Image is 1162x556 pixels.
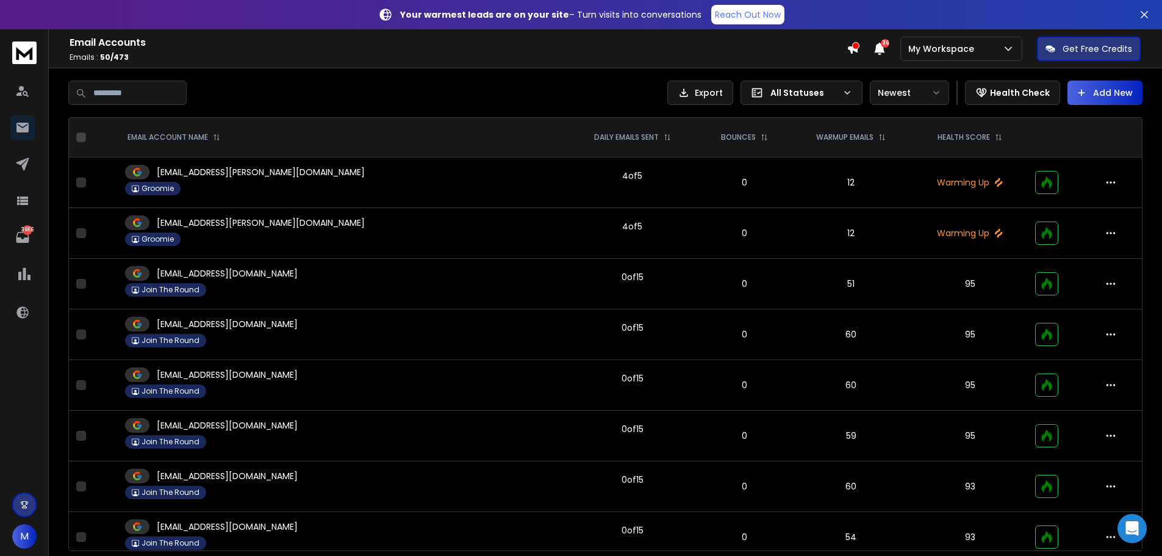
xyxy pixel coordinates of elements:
[142,234,174,244] p: Groomie
[1063,43,1132,55] p: Get Free Credits
[938,132,990,142] p: HEALTH SCORE
[912,259,1028,309] td: 95
[1067,81,1142,105] button: Add New
[157,318,298,330] p: [EMAIL_ADDRESS][DOMAIN_NAME]
[157,267,298,280] p: [EMAIL_ADDRESS][DOMAIN_NAME]
[12,524,37,549] button: M
[912,411,1028,461] td: 95
[908,43,979,55] p: My Workspace
[622,423,644,435] div: 0 of 15
[142,336,199,345] p: Join The Round
[622,474,644,486] div: 0 of 15
[157,217,365,229] p: [EMAIL_ADDRESS][PERSON_NAME][DOMAIN_NAME]
[715,9,781,21] p: Reach Out Now
[790,309,913,360] td: 60
[706,328,783,341] p: 0
[594,132,659,142] p: DAILY EMAILS SENT
[70,35,847,50] h1: Email Accounts
[965,81,1060,105] button: Health Check
[622,372,644,385] div: 0 of 15
[142,538,199,548] p: Join The Round
[912,461,1028,512] td: 93
[706,278,783,290] p: 0
[990,87,1050,99] p: Health Check
[919,227,1020,239] p: Warming Up
[706,430,783,442] p: 0
[711,5,784,24] a: Reach Out Now
[790,259,913,309] td: 51
[912,360,1028,411] td: 95
[12,42,37,64] img: logo
[790,208,913,259] td: 12
[142,285,199,295] p: Join The Round
[706,176,783,189] p: 0
[770,87,837,99] p: All Statuses
[816,132,873,142] p: WARMUP EMAILS
[622,220,642,233] div: 4 of 5
[157,166,365,178] p: [EMAIL_ADDRESS][PERSON_NAME][DOMAIN_NAME]
[142,437,199,447] p: Join The Round
[881,39,889,48] span: 36
[622,524,644,536] div: 0 of 15
[127,132,220,142] div: EMAIL ACCOUNT NAME
[70,52,847,62] p: Emails :
[790,157,913,208] td: 12
[622,322,644,334] div: 0 of 15
[100,52,129,62] span: 50 / 473
[912,309,1028,360] td: 95
[157,521,298,533] p: [EMAIL_ADDRESS][DOMAIN_NAME]
[142,184,174,193] p: Groomie
[23,225,32,235] p: 3966
[790,411,913,461] td: 59
[870,81,949,105] button: Newest
[721,132,756,142] p: BOUNCES
[1037,37,1141,61] button: Get Free Credits
[622,170,642,182] div: 4 of 5
[157,419,298,431] p: [EMAIL_ADDRESS][DOMAIN_NAME]
[706,480,783,493] p: 0
[157,369,298,381] p: [EMAIL_ADDRESS][DOMAIN_NAME]
[790,461,913,512] td: 60
[706,531,783,543] p: 0
[790,360,913,411] td: 60
[400,9,569,21] strong: Your warmest leads are on your site
[142,386,199,396] p: Join The Round
[142,488,199,497] p: Join The Round
[919,176,1020,189] p: Warming Up
[706,379,783,391] p: 0
[667,81,733,105] button: Export
[706,227,783,239] p: 0
[400,9,701,21] p: – Turn visits into conversations
[10,225,35,250] a: 3966
[157,470,298,482] p: [EMAIL_ADDRESS][DOMAIN_NAME]
[622,271,644,283] div: 0 of 15
[1117,514,1147,543] div: Open Intercom Messenger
